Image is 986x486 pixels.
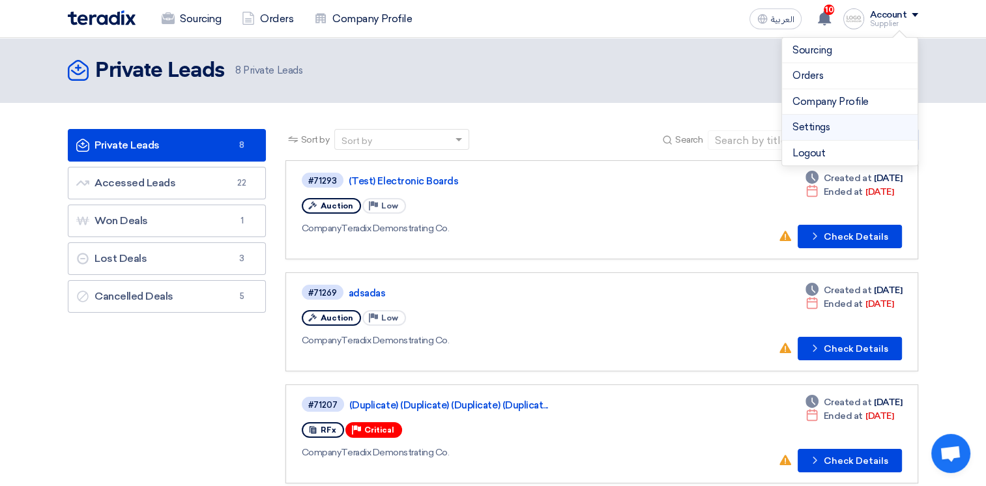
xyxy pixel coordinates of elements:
[824,409,863,423] span: Ended at
[821,297,893,311] span: [DATE]
[321,201,353,210] span: Auction
[349,287,674,299] a: adsadas
[95,58,225,84] h2: Private Leads
[234,177,250,190] span: 22
[234,214,250,227] span: 1
[381,313,398,322] span: Low
[869,20,918,27] div: Supplier
[749,8,802,29] button: العربية
[349,399,675,411] a: (Duplicate) (Duplicate) (Duplicate) (Duplicat...
[302,222,677,235] div: Teradix Demonstrating Co.
[302,447,341,458] span: Company
[869,10,906,21] div: Account
[931,434,970,473] div: Open chat
[235,63,302,78] span: Private Leads
[708,130,890,150] input: Search by title or reference number
[68,10,136,25] img: Teradix logo
[824,171,871,185] span: Created at
[805,171,902,185] div: [DATE]
[824,185,863,199] span: Ended at
[824,283,871,297] span: Created at
[824,395,871,409] span: Created at
[798,337,902,360] button: Check Details
[349,175,674,187] a: (Test) Electronic Boards
[792,68,907,83] a: Orders
[68,242,266,275] a: Lost Deals3
[824,5,834,15] span: 10
[151,5,231,33] a: Sourcing
[805,409,893,423] div: [DATE]
[302,335,341,346] span: Company
[341,134,372,148] div: Sort by
[301,133,330,147] span: Sort by
[792,94,907,109] a: Company Profile
[792,43,907,58] a: Sourcing
[68,280,266,313] a: Cancelled Deals5
[234,139,250,152] span: 8
[321,313,353,322] span: Auction
[770,15,794,24] span: العربية
[782,141,918,166] li: Logout
[302,446,678,459] div: Teradix Demonstrating Co.
[302,334,677,347] div: Teradix Demonstrating Co.
[231,5,304,33] a: Orders
[68,167,266,199] a: Accessed Leads22
[302,223,341,234] span: Company
[805,395,902,409] div: [DATE]
[68,205,266,237] a: Won Deals1
[68,129,266,162] a: Private Leads8
[821,185,893,199] span: [DATE]
[798,225,902,248] button: Check Details
[234,290,250,303] span: 5
[798,449,902,472] button: Check Details
[321,425,336,435] span: RFx
[364,425,394,435] span: Critical
[308,289,337,297] div: #71269
[308,401,338,409] div: #71207
[805,283,902,297] div: [DATE]
[843,8,864,29] img: logoPlaceholder_1755177967591.jpg
[675,133,703,147] span: Search
[824,297,863,311] span: Ended at
[381,201,398,210] span: Low
[792,120,907,135] a: Settings
[234,252,250,265] span: 3
[308,177,337,185] div: #71293
[235,64,241,76] span: 8
[304,5,422,33] a: Company Profile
